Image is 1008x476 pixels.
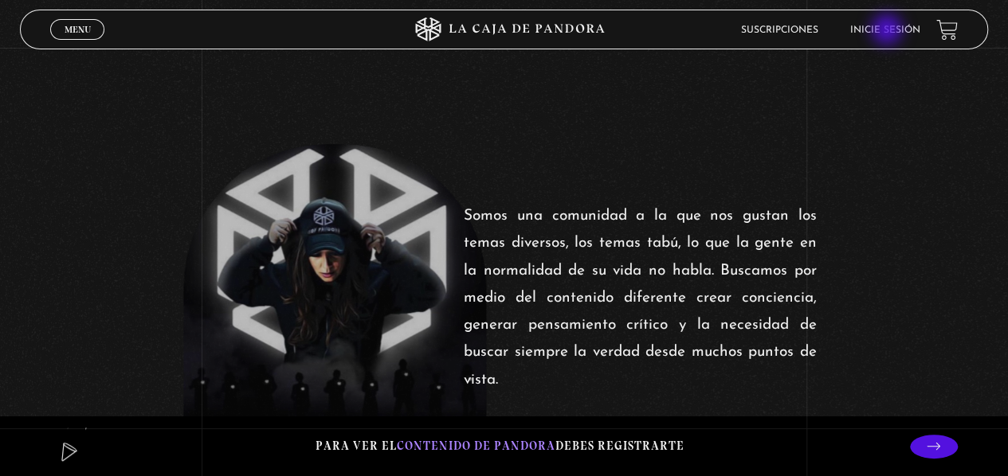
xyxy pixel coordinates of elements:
[850,25,920,35] a: Inicie sesión
[464,203,817,393] p: Somos una comunidad a la que nos gustan los temas diversos, los temas tabú, lo que la gente en la...
[59,38,96,49] span: Cerrar
[65,25,91,34] span: Menu
[397,439,555,453] span: contenido de Pandora
[936,18,958,40] a: View your shopping cart
[316,435,684,457] p: Para ver el debes registrarte
[741,25,818,35] a: Suscripciones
